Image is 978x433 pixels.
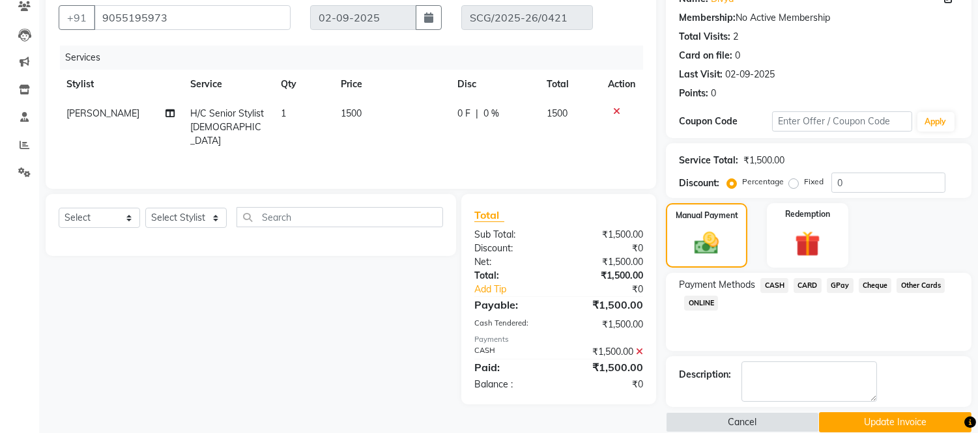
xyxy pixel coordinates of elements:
span: 0 F [457,107,470,120]
th: Qty [273,70,333,99]
img: _gift.svg [787,228,828,260]
div: Total Visits: [679,30,730,44]
th: Disc [450,70,539,99]
span: Other Cards [897,278,945,293]
div: Discount: [679,176,719,190]
div: Description: [679,368,731,382]
span: CARD [794,278,822,293]
div: Total: [465,269,559,283]
div: 2 [733,30,738,44]
button: Apply [917,112,955,132]
span: GPay [827,278,854,293]
div: Last Visit: [679,68,723,81]
span: Total [474,208,504,222]
div: Balance : [465,378,559,391]
div: ₹1,500.00 [559,297,654,313]
div: Net: [465,255,559,269]
span: Cheque [859,278,892,293]
div: 02-09-2025 [725,68,775,81]
span: 0 % [483,107,499,120]
div: ₹0 [559,378,654,391]
label: Percentage [742,176,784,188]
div: ₹0 [575,283,654,296]
span: [PERSON_NAME] [66,107,139,119]
div: CASH [465,345,559,359]
div: ₹1,500.00 [559,269,654,283]
div: Discount: [465,242,559,255]
div: Card on file: [679,49,732,63]
div: Cash Tendered: [465,318,559,331]
span: 1500 [341,107,362,119]
span: | [476,107,478,120]
div: ₹0 [559,242,654,255]
img: _cash.svg [687,229,726,257]
span: 1 [281,107,286,119]
div: ₹1,500.00 [559,228,654,242]
span: 1500 [547,107,568,119]
span: CASH [760,278,788,293]
button: Update Invoice [819,412,971,432]
div: 0 [711,87,716,100]
div: ₹1,500.00 [743,154,784,167]
div: 0 [735,49,740,63]
button: +91 [59,5,95,30]
div: No Active Membership [679,11,958,25]
div: Services [60,46,653,70]
div: Service Total: [679,154,738,167]
span: H/C Senior Stylist [DEMOGRAPHIC_DATA] [191,107,265,147]
input: Enter Offer / Coupon Code [772,111,912,132]
div: Payable: [465,297,559,313]
input: Search [237,207,443,227]
div: Membership: [679,11,736,25]
div: Coupon Code [679,115,772,128]
a: Add Tip [465,283,575,296]
span: Payment Methods [679,278,755,292]
th: Action [600,70,643,99]
input: Search by Name/Mobile/Email/Code [94,5,291,30]
th: Stylist [59,70,183,99]
div: ₹1,500.00 [559,318,654,331]
label: Fixed [804,176,824,188]
button: Cancel [666,412,818,432]
th: Total [539,70,601,99]
div: Paid: [465,359,559,375]
label: Manual Payment [676,210,738,221]
div: ₹1,500.00 [559,359,654,375]
label: Redemption [785,208,830,220]
div: ₹1,500.00 [559,255,654,269]
th: Service [183,70,274,99]
div: Payments [474,334,643,345]
span: ONLINE [684,296,718,311]
th: Price [333,70,450,99]
div: Points: [679,87,708,100]
div: Sub Total: [465,228,559,242]
div: ₹1,500.00 [559,345,654,359]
